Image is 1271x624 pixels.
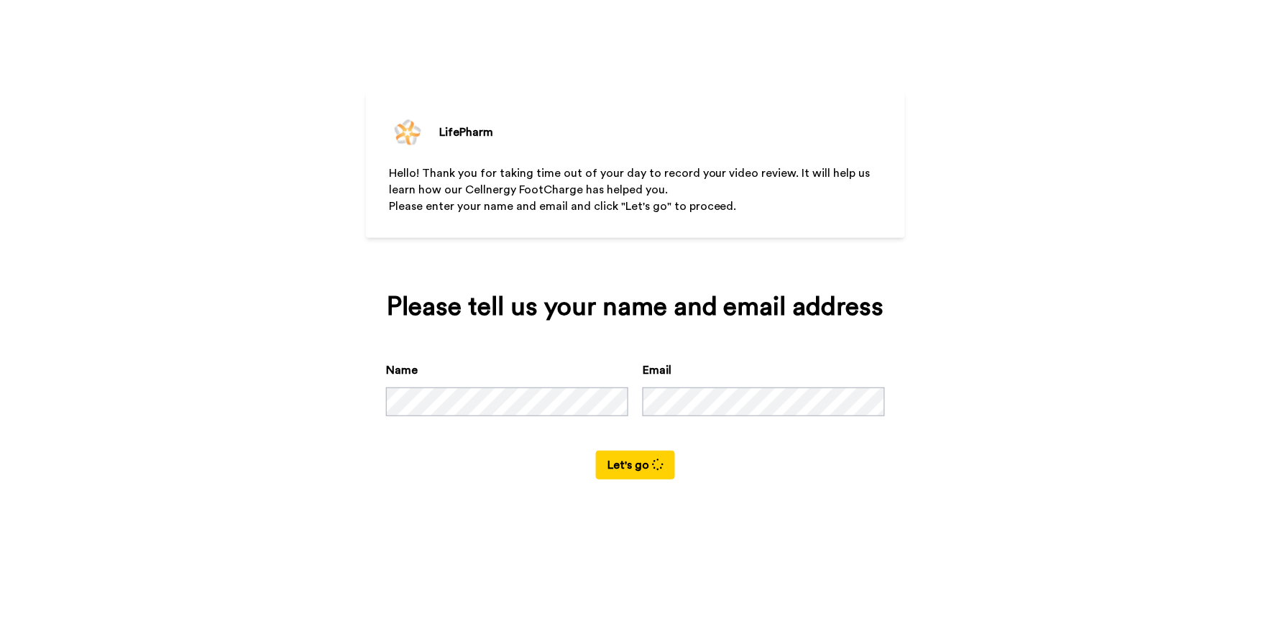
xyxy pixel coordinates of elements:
[386,362,418,379] label: Name
[386,293,885,321] div: Please tell us your name and email address
[596,451,675,480] button: Let's go
[643,362,671,379] label: Email
[389,201,737,212] span: Please enter your name and email and click "Let's go" to proceed.
[439,124,493,141] div: LifePharm
[389,168,873,196] span: Hello! Thank you for taking time out of your day to record your video review. It will help us lea...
